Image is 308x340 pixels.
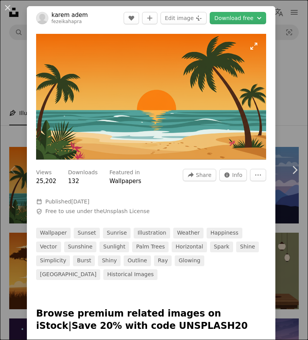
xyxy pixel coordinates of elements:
a: sunrise [103,228,131,238]
button: Zoom in on this image [36,34,266,160]
a: outline [124,255,151,266]
button: More Actions [250,169,266,181]
img: Sunset over the ocean with palm trees. [36,34,266,160]
h3: Featured in [109,169,140,177]
a: karem adem [51,11,88,19]
p: Browse premium related images on iStock | Save 20% with code UNSPLASH20 [36,308,266,332]
a: spark [210,242,233,252]
button: Stats about this image [219,169,247,181]
button: Edit image [161,12,207,24]
a: vector [36,242,61,252]
button: Like [124,12,139,24]
span: 25,202 [36,178,56,185]
button: Share this image [183,169,216,181]
a: glowing [175,255,204,266]
a: Unsplash License [103,208,149,214]
a: [GEOGRAPHIC_DATA] [36,269,100,280]
a: simplicity [36,255,70,266]
h3: Views [36,169,52,177]
a: shine [236,242,259,252]
a: wallpaper [36,228,71,238]
a: illustration [134,228,170,238]
button: Choose download format [210,12,266,24]
time: July 28, 2025 at 8:19:37 AM EDT [71,198,89,205]
span: Info [232,169,243,181]
a: Historical images [103,269,157,280]
a: fezeikahapra [51,19,82,24]
a: shiny [98,255,121,266]
button: Add to Collection [142,12,157,24]
span: Free to use under the [45,208,150,215]
a: sunshine [64,242,96,252]
a: weather [173,228,204,238]
a: ray [154,255,172,266]
a: sunset [74,228,100,238]
a: happiness [207,228,242,238]
a: sunlight [99,242,129,252]
span: Published [45,198,89,205]
span: 132 [68,178,79,185]
img: Go to karem adem's profile [36,12,48,24]
a: Next [281,133,308,207]
a: burst [73,255,95,266]
span: Share [196,169,211,181]
a: Wallpapers [109,178,141,185]
h3: Downloads [68,169,98,177]
a: palm trees [132,242,169,252]
a: horizontal [172,242,207,252]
